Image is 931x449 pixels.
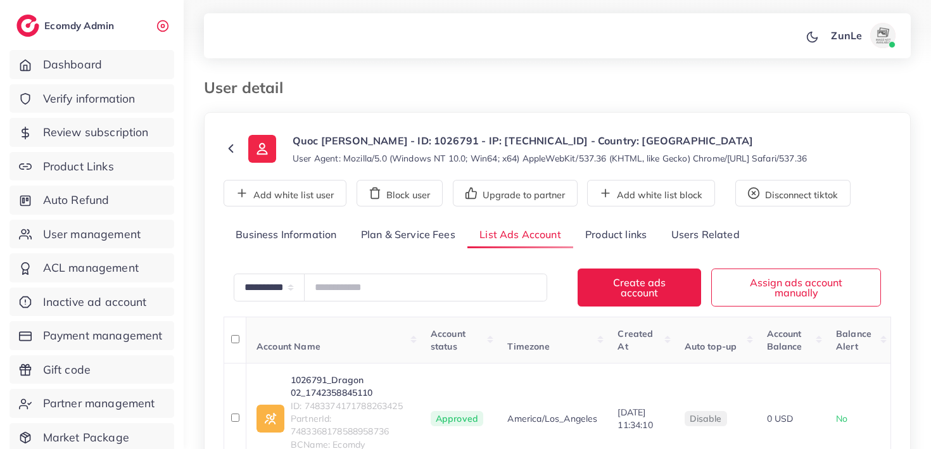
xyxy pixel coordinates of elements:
[224,222,349,249] a: Business Information
[617,328,653,352] span: Created At
[578,269,701,306] button: Create ads account
[43,294,147,310] span: Inactive ad account
[43,395,155,412] span: Partner management
[587,180,715,206] button: Add white list block
[617,407,652,431] span: [DATE] 11:34:10
[43,124,149,141] span: Review subscription
[43,226,141,243] span: User management
[291,400,410,412] span: ID: 7483374171788263425
[349,222,467,249] a: Plan & Service Fees
[16,15,117,37] a: logoEcomdy Admin
[43,327,163,344] span: Payment management
[9,389,174,418] a: Partner management
[43,56,102,73] span: Dashboard
[256,341,320,352] span: Account Name
[9,84,174,113] a: Verify information
[9,355,174,384] a: Gift code
[659,222,751,249] a: Users Related
[836,328,871,352] span: Balance Alert
[735,180,851,206] button: Disconnect tiktok
[431,411,483,426] span: Approved
[248,135,276,163] img: ic-user-info.36bf1079.svg
[767,413,794,424] span: 0 USD
[690,413,722,424] span: disable
[507,412,597,425] span: America/Los_Angeles
[685,341,737,352] span: Auto top-up
[256,405,284,433] img: ic-ad-info.7fc67b75.svg
[453,180,578,206] button: Upgrade to partner
[224,180,346,206] button: Add white list user
[431,328,465,352] span: Account status
[204,79,293,97] h3: User detail
[291,374,410,400] a: 1026791_Dragon 02_1742358845110
[9,50,174,79] a: Dashboard
[870,23,896,48] img: avatar
[43,362,91,378] span: Gift code
[824,23,901,48] a: ZunLeavatar
[9,186,174,215] a: Auto Refund
[43,91,136,107] span: Verify information
[293,152,807,165] small: User Agent: Mozilla/5.0 (Windows NT 10.0; Win64; x64) AppleWebKit/537.36 (KHTML, like Gecko) Chro...
[357,180,443,206] button: Block user
[43,158,114,175] span: Product Links
[9,118,174,147] a: Review subscription
[507,341,549,352] span: Timezone
[9,253,174,282] a: ACL management
[831,28,862,43] p: ZunLe
[573,222,659,249] a: Product links
[836,413,847,424] span: No
[711,269,881,306] button: Assign ads account manually
[767,328,802,352] span: Account Balance
[9,288,174,317] a: Inactive ad account
[467,222,573,249] a: List Ads Account
[44,20,117,32] h2: Ecomdy Admin
[9,321,174,350] a: Payment management
[43,429,129,446] span: Market Package
[43,192,110,208] span: Auto Refund
[9,152,174,181] a: Product Links
[291,412,410,438] span: PartnerId: 7483368178588958736
[293,133,807,148] p: Quoc [PERSON_NAME] - ID: 1026791 - IP: [TECHNICAL_ID] - Country: [GEOGRAPHIC_DATA]
[43,260,139,276] span: ACL management
[16,15,39,37] img: logo
[9,220,174,249] a: User management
